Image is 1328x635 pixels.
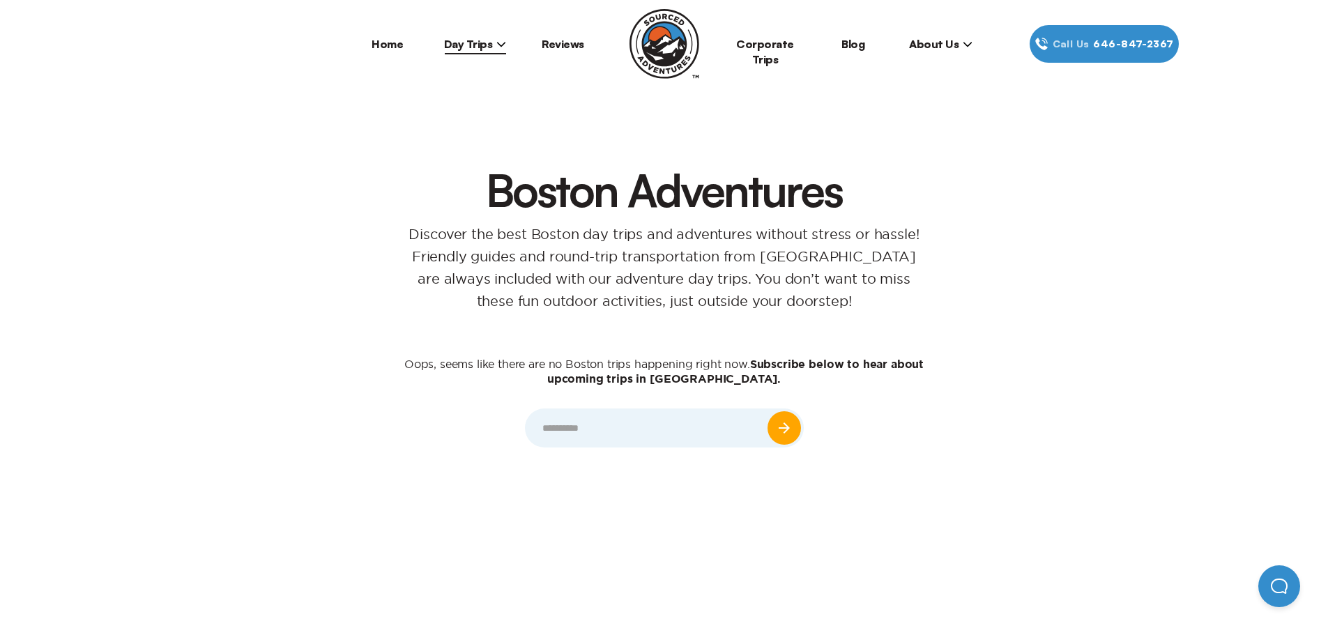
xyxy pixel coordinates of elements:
a: Reviews [542,37,584,51]
span: 646‍-847‍-2367 [1093,36,1173,52]
a: Home [372,37,403,51]
img: Sourced Adventures company logo [629,9,699,79]
a: Corporate Trips [736,37,794,66]
a: Call Us646‍-847‍-2367 [1030,25,1179,63]
span: Day Trips [444,37,507,51]
a: Blog [841,37,864,51]
p: Oops, seems like there are no Boston trips happening right now. [386,357,943,386]
span: Call Us [1048,36,1094,52]
h1: Boston Adventures [153,167,1175,212]
span: About Us [909,37,972,51]
p: Discover the best Boston day trips and adventures without stress or hassle! Friendly guides and r... [386,223,943,312]
iframe: Help Scout Beacon - Open [1258,565,1300,607]
input: Submit [768,411,801,445]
